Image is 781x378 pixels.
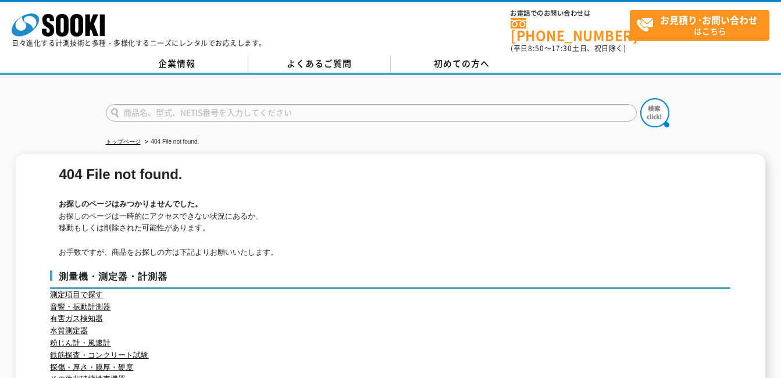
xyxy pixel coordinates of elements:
input: 商品名、型式、NETIS番号を入力してください [106,104,637,122]
a: 探傷・厚さ・膜厚・硬度 [50,363,133,372]
a: [PHONE_NUMBER] [511,18,630,42]
span: (平日 ～ 土日、祝日除く) [511,43,626,54]
p: 日々進化する計測技術と多種・多様化するニーズにレンタルでお応えします。 [12,40,266,47]
a: 初めての方へ [391,55,533,73]
img: btn_search.png [640,98,669,127]
a: 音響・振動計測器 [50,302,110,311]
span: 8:50 [528,43,544,54]
h2: お探しのページはみつかりませんでした。 [59,198,725,211]
a: 測定項目で探す [50,290,103,299]
span: 初めての方へ [434,57,490,70]
a: 鉄筋探査・コンクリート試験 [50,351,148,359]
h3: 測量機・測定器・計測器 [50,270,730,289]
a: 企業情報 [106,55,248,73]
span: 17:30 [551,43,572,54]
li: 404 File not found. [142,136,199,148]
a: 有害ガス検知器 [50,314,103,323]
a: トップページ [106,138,141,145]
a: よくあるご質問 [248,55,391,73]
p: お探しのページは一時的にアクセスできない状況にあるか、 移動もしくは削除された可能性があります。 お手数ですが、商品をお探しの方は下記よりお願いいたします。 [59,211,725,259]
span: お電話でのお問い合わせは [511,10,630,17]
span: はこちら [636,10,769,40]
a: 水質測定器 [50,326,88,335]
strong: お見積り･お問い合わせ [660,13,758,27]
a: お見積り･お問い合わせはこちら [630,10,769,41]
h1: 404 File not found. [59,169,725,181]
a: 粉じん計・風速計 [50,338,110,347]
